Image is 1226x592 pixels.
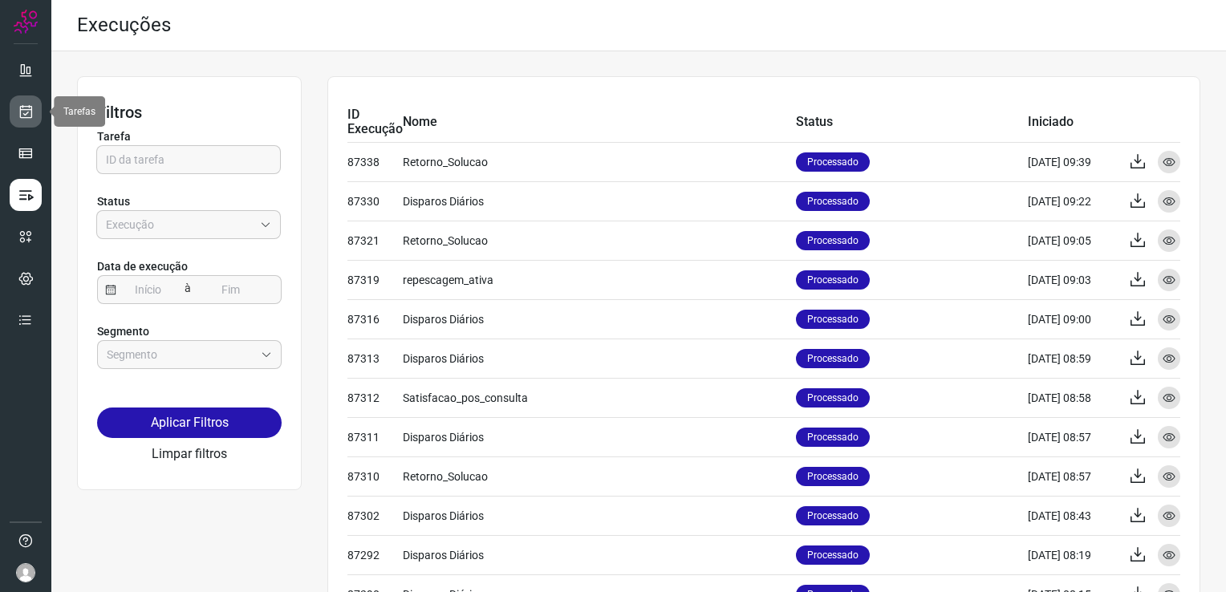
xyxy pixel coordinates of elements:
td: [DATE] 09:22 [1028,181,1116,221]
td: Iniciado [1028,103,1116,142]
img: Logo [14,10,38,34]
td: Nome [403,103,796,142]
td: Retorno_Solucao [403,456,796,496]
td: repescagem_ativa [403,260,796,299]
td: [DATE] 09:39 [1028,142,1116,181]
td: [DATE] 09:03 [1028,260,1116,299]
td: Satisfacao_pos_consulta [403,378,796,417]
td: [DATE] 08:43 [1028,496,1116,535]
td: 87292 [347,535,403,574]
td: Retorno_Solucao [403,142,796,181]
p: Processado [796,388,870,408]
input: ID da tarefa [106,146,271,173]
td: [DATE] 09:00 [1028,299,1116,339]
td: [DATE] 08:57 [1028,417,1116,456]
td: Disparos Diários [403,496,796,535]
h2: Execuções [77,14,171,37]
td: ID Execução [347,103,403,142]
img: avatar-user-boy.jpg [16,563,35,582]
p: Processado [796,231,870,250]
td: Status [796,103,1028,142]
input: Fim [199,276,263,303]
td: 87330 [347,181,403,221]
td: [DATE] 08:59 [1028,339,1116,378]
span: Tarefas [63,106,95,117]
td: 87313 [347,339,403,378]
input: Início [116,276,181,303]
p: Processado [796,152,870,172]
td: 87321 [347,221,403,260]
td: Disparos Diários [403,299,796,339]
p: Processado [796,467,870,486]
p: Processado [796,310,870,329]
td: 87302 [347,496,403,535]
p: Processado [796,270,870,290]
td: 87312 [347,378,403,417]
td: Disparos Diários [403,181,796,221]
p: Tarefa [97,128,282,145]
td: 87311 [347,417,403,456]
td: 87338 [347,142,403,181]
td: Disparos Diários [403,535,796,574]
p: Processado [796,545,870,565]
td: 87310 [347,456,403,496]
td: [DATE] 09:05 [1028,221,1116,260]
p: Processado [796,349,870,368]
td: 87319 [347,260,403,299]
p: Processado [796,192,870,211]
input: Execução [106,211,254,238]
td: Retorno_Solucao [403,221,796,260]
p: Data de execução [97,258,282,275]
span: à [181,274,195,303]
input: Segmento [107,341,254,368]
p: Processado [796,506,870,525]
p: Segmento [97,323,282,340]
td: [DATE] 08:58 [1028,378,1116,417]
td: [DATE] 08:19 [1028,535,1116,574]
p: Status [97,193,282,210]
p: Processado [796,428,870,447]
td: Disparos Diários [403,417,796,456]
td: 87316 [347,299,403,339]
button: Aplicar Filtros [97,408,282,438]
button: Limpar filtros [152,444,227,464]
h3: Filtros [97,103,282,122]
td: Disparos Diários [403,339,796,378]
td: [DATE] 08:57 [1028,456,1116,496]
